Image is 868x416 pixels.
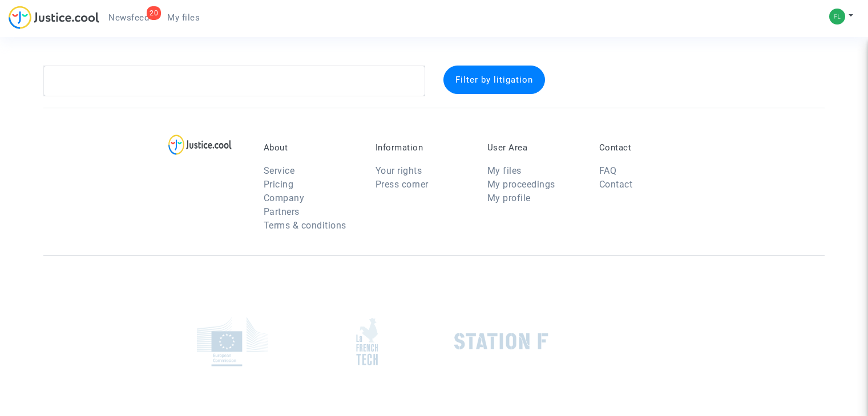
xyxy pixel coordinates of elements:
a: My files [487,165,522,176]
a: Company [264,193,305,203]
a: My files [158,9,209,26]
a: 20Newsfeed [99,9,158,26]
a: My proceedings [487,179,555,190]
img: french_tech.png [356,317,378,366]
p: About [264,142,358,153]
img: jc-logo.svg [9,6,99,29]
a: Terms & conditions [264,220,346,231]
span: Filter by litigation [455,75,533,85]
a: Pricing [264,179,294,190]
img: logo-lg.svg [168,134,232,155]
a: Service [264,165,295,176]
a: Your rights [376,165,422,176]
span: My files [167,13,200,23]
p: User Area [487,142,582,153]
div: 20 [147,6,161,20]
img: stationf.png [454,333,548,350]
img: europe_commision.png [197,317,268,366]
a: My profile [487,193,531,203]
img: 27626d57a3ba4a5b969f53e3f2c8e71c [829,9,845,25]
a: Partners [264,206,300,217]
p: Contact [599,142,694,153]
a: Contact [599,179,633,190]
a: Press corner [376,179,429,190]
p: Information [376,142,470,153]
span: Newsfeed [108,13,149,23]
a: FAQ [599,165,617,176]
